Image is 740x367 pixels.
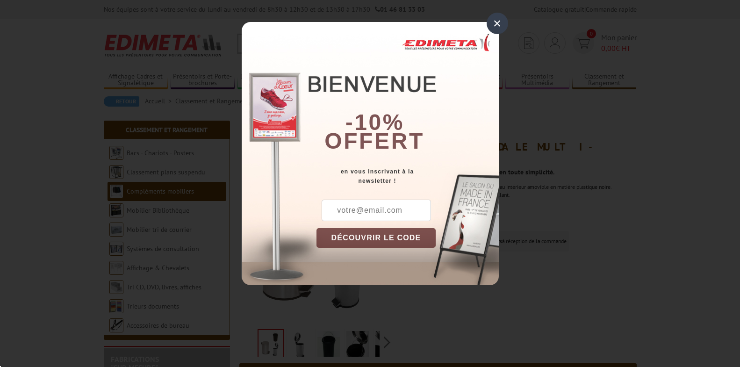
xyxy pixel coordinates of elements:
button: DÉCOUVRIR LE CODE [316,228,436,248]
div: × [487,13,508,34]
input: votre@email.com [322,200,431,221]
b: -10% [345,110,404,135]
font: offert [324,129,424,153]
div: en vous inscrivant à la newsletter ! [316,167,499,186]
